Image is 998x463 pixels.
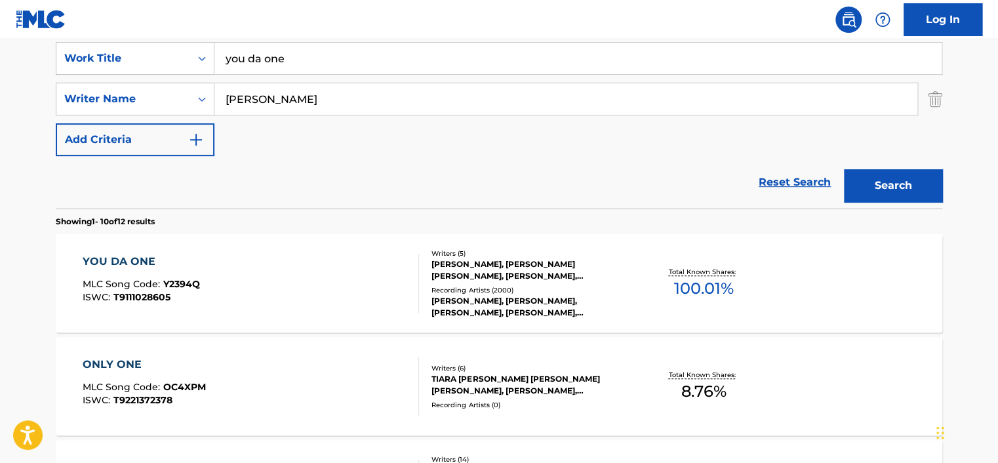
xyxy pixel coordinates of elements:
[431,400,629,410] div: Recording Artists ( 0 )
[431,285,629,295] div: Recording Artists ( 2000 )
[932,400,998,463] iframe: Chat Widget
[83,254,200,270] div: YOU DA ONE
[16,10,66,29] img: MLC Logo
[835,7,862,33] a: Public Search
[163,381,206,393] span: OC4XPM
[668,267,738,277] p: Total Known Shares:
[83,291,113,303] span: ISWC :
[64,50,182,66] div: Work Title
[844,169,942,202] button: Search
[841,12,856,28] img: search
[83,394,113,406] span: ISWC :
[113,394,172,406] span: T9221372378
[56,123,214,156] button: Add Criteria
[431,373,629,397] div: TIARA [PERSON_NAME] [PERSON_NAME] [PERSON_NAME], [PERSON_NAME], [PERSON_NAME], [PERSON_NAME] [PER...
[431,295,629,319] div: [PERSON_NAME], [PERSON_NAME], [PERSON_NAME], [PERSON_NAME], [PERSON_NAME]
[928,83,942,115] img: Delete Criterion
[56,216,155,228] p: Showing 1 - 10 of 12 results
[83,357,206,372] div: ONLY ONE
[113,291,170,303] span: T9111028605
[681,380,726,403] span: 8.76 %
[673,277,733,300] span: 100.01 %
[431,249,629,258] div: Writers ( 5 )
[431,363,629,373] div: Writers ( 6 )
[56,42,942,209] form: Search Form
[869,7,896,33] div: Help
[875,12,890,28] img: help
[163,278,200,290] span: Y2394Q
[83,278,163,290] span: MLC Song Code :
[936,413,944,453] div: Drag
[752,168,837,197] a: Reset Search
[904,3,982,36] a: Log In
[431,258,629,282] div: [PERSON_NAME], [PERSON_NAME] [PERSON_NAME], [PERSON_NAME], [PERSON_NAME], [PERSON_NAME]
[83,381,163,393] span: MLC Song Code :
[56,337,942,435] a: ONLY ONEMLC Song Code:OC4XPMISWC:T9221372378Writers (6)TIARA [PERSON_NAME] [PERSON_NAME] [PERSON_...
[64,91,182,107] div: Writer Name
[668,370,738,380] p: Total Known Shares:
[56,234,942,332] a: YOU DA ONEMLC Song Code:Y2394QISWC:T9111028605Writers (5)[PERSON_NAME], [PERSON_NAME] [PERSON_NAM...
[188,132,204,148] img: 9d2ae6d4665cec9f34b9.svg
